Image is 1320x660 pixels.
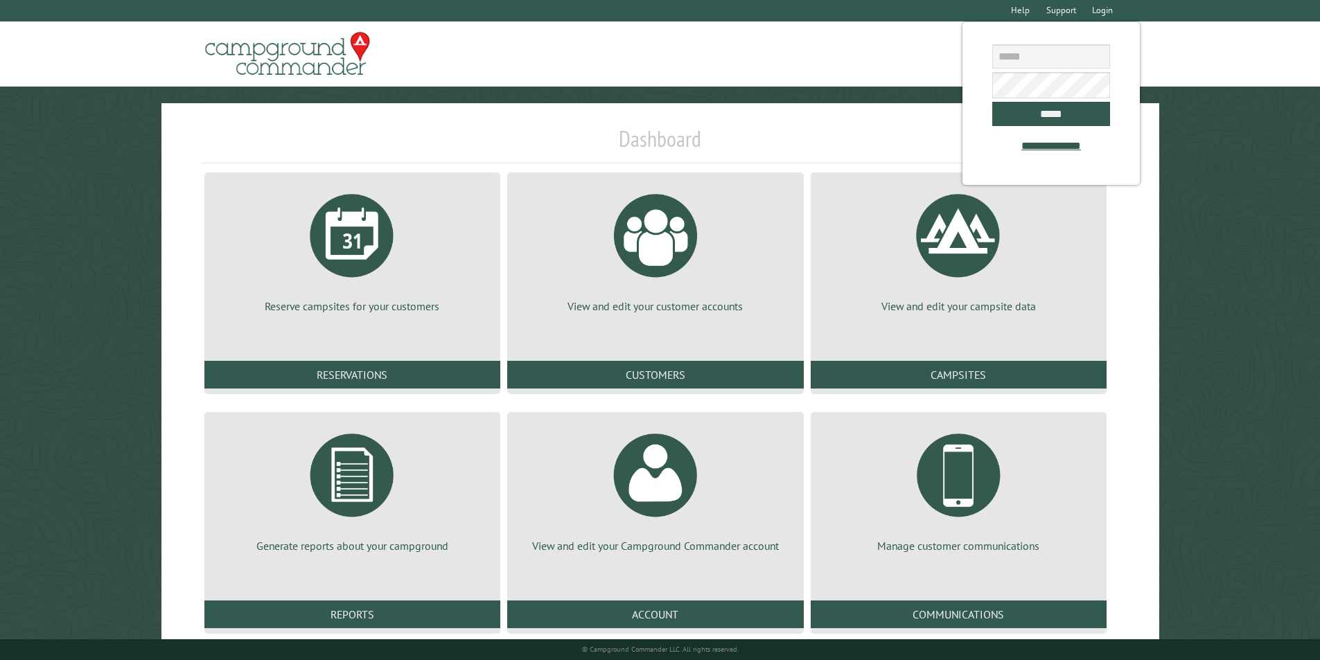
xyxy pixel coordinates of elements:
a: Account [507,600,803,628]
a: Reports [204,600,500,628]
a: Communications [811,600,1107,628]
img: Campground Commander [201,27,374,81]
small: © Campground Commander LLC. All rights reserved. [582,645,739,654]
a: View and edit your campsite data [827,184,1090,314]
a: Generate reports about your campground [221,423,484,553]
p: View and edit your campsite data [827,298,1090,314]
a: Reserve campsites for your customers [221,184,484,314]
p: Reserve campsites for your customers [221,298,484,314]
h1: Dashboard [201,125,1120,163]
p: Manage customer communications [827,538,1090,553]
a: View and edit your customer accounts [524,184,786,314]
a: Campsites [811,361,1107,389]
a: Reservations [204,361,500,389]
p: Generate reports about your campground [221,538,484,553]
p: View and edit your customer accounts [524,298,786,314]
a: View and edit your Campground Commander account [524,423,786,553]
a: Manage customer communications [827,423,1090,553]
a: Customers [507,361,803,389]
p: View and edit your Campground Commander account [524,538,786,553]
